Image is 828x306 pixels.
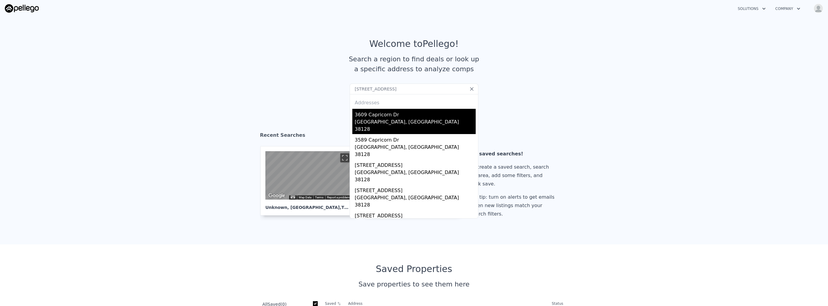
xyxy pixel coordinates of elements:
[260,264,568,274] div: Saved Properties
[355,144,476,159] div: [GEOGRAPHIC_DATA], [GEOGRAPHIC_DATA] 38128
[470,193,557,218] div: Pro tip: turn on alerts to get emails when new listings match your search filters.
[355,210,476,219] div: [STREET_ADDRESS]
[265,200,351,210] div: Unknown , [GEOGRAPHIC_DATA]
[291,196,295,198] button: Keyboard shortcuts
[814,4,823,13] img: avatar
[350,84,478,94] input: Search an address or region...
[355,194,476,210] div: [GEOGRAPHIC_DATA], [GEOGRAPHIC_DATA] 38128
[265,151,351,200] div: Street View
[267,192,287,200] img: Google
[369,38,459,49] div: Welcome to Pellego !
[470,150,557,158] div: No saved searches!
[355,109,476,118] div: 3609 Capricorn Dr
[355,134,476,144] div: 3589 Capricorn Dr
[267,192,287,200] a: Open this area in Google Maps (opens a new window)
[260,146,361,216] a: Map Unknown, [GEOGRAPHIC_DATA],TN 38016
[352,94,476,109] div: Addresses
[299,195,311,200] button: Map Data
[260,127,568,146] div: Recent Searches
[355,118,476,134] div: [GEOGRAPHIC_DATA], [GEOGRAPHIC_DATA] 38128
[327,196,350,199] a: Report a problem
[355,185,476,194] div: [STREET_ADDRESS]
[340,153,349,162] button: Toggle fullscreen view
[733,3,771,14] button: Solutions
[340,205,364,210] span: , TN 38016
[315,196,323,199] a: Terms
[355,169,476,185] div: [GEOGRAPHIC_DATA], [GEOGRAPHIC_DATA] 38128
[771,3,805,14] button: Company
[5,4,39,13] img: Pellego
[355,159,476,169] div: [STREET_ADDRESS]
[260,279,568,289] div: Save properties to see them here
[347,54,481,74] div: Search a region to find deals or look up a specific address to analyze comps
[470,163,557,188] div: To create a saved search, search an area, add some filters, and click save.
[265,151,351,200] div: Map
